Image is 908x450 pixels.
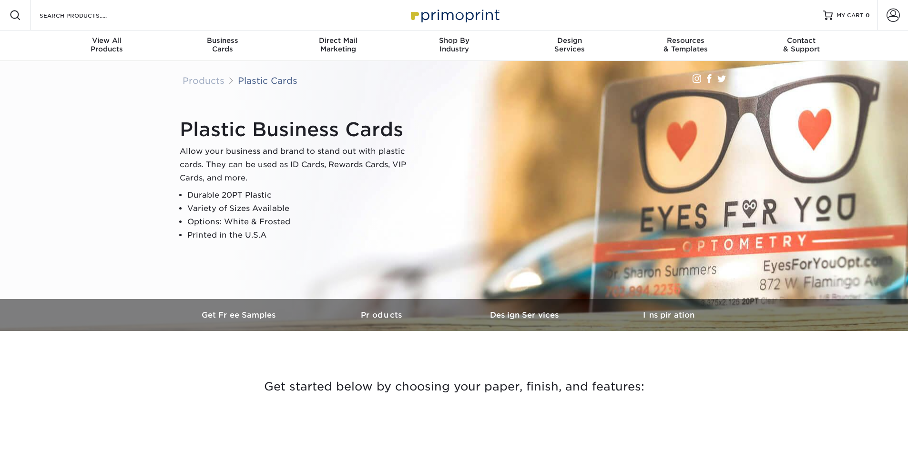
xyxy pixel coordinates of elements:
[49,36,165,45] span: View All
[454,299,597,331] a: Design Services
[396,36,512,53] div: Industry
[164,36,280,45] span: Business
[187,215,418,229] li: Options: White & Frosted
[407,5,502,25] img: Primoprint
[744,30,859,61] a: Contact& Support
[164,36,280,53] div: Cards
[280,36,396,53] div: Marketing
[280,30,396,61] a: Direct MailMarketing
[396,36,512,45] span: Shop By
[311,310,454,320] h3: Products
[628,36,744,53] div: & Templates
[454,310,597,320] h3: Design Services
[628,36,744,45] span: Resources
[39,10,132,21] input: SEARCH PRODUCTS.....
[238,75,297,86] a: Plastic Cards
[512,36,628,53] div: Services
[187,229,418,242] li: Printed in the U.S.A
[628,30,744,61] a: Resources& Templates
[512,30,628,61] a: DesignServices
[175,365,733,408] h3: Get started below by choosing your paper, finish, and features:
[168,310,311,320] h3: Get Free Samples
[187,202,418,215] li: Variety of Sizes Available
[180,145,418,185] p: Allow your business and brand to stand out with plastic cards. They can be used as ID Cards, Rewa...
[49,30,165,61] a: View AllProducts
[187,189,418,202] li: Durable 20PT Plastic
[164,30,280,61] a: BusinessCards
[311,299,454,331] a: Products
[744,36,859,45] span: Contact
[866,12,870,19] span: 0
[396,30,512,61] a: Shop ByIndustry
[597,310,740,320] h3: Inspiration
[49,36,165,53] div: Products
[180,118,418,141] h1: Plastic Business Cards
[512,36,628,45] span: Design
[280,36,396,45] span: Direct Mail
[168,299,311,331] a: Get Free Samples
[183,75,224,86] a: Products
[837,11,864,20] span: MY CART
[744,36,859,53] div: & Support
[597,299,740,331] a: Inspiration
